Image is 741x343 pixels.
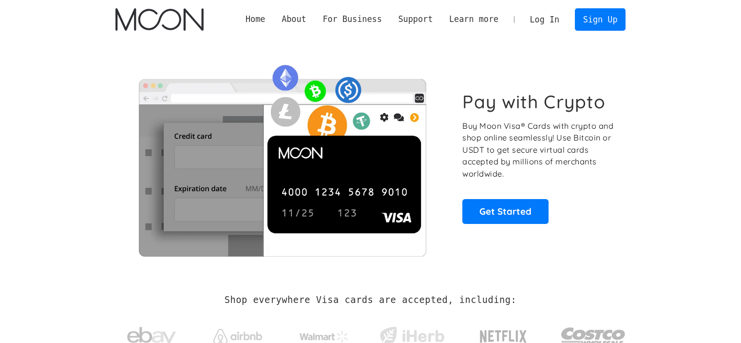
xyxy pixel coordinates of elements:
[115,8,204,31] a: home
[449,13,498,25] div: Learn more
[522,9,568,30] a: Log In
[300,331,348,343] img: Walmart
[323,13,381,25] div: For Business
[462,199,549,223] a: Get Started
[225,295,516,305] h2: Shop everywhere Visa cards are accepted, including:
[115,58,449,256] img: Moon Cards let you spend your crypto anywhere Visa is accepted.
[282,13,306,25] div: About
[315,13,390,25] div: For Business
[390,13,441,25] div: Support
[462,91,606,113] h1: Pay with Crypto
[441,13,507,25] div: Learn more
[462,120,615,180] p: Buy Moon Visa® Cards with crypto and shop online seamlessly! Use Bitcoin or USDT to get secure vi...
[237,13,273,25] a: Home
[575,8,626,30] a: Sign Up
[273,13,314,25] div: About
[115,8,204,31] img: Moon Logo
[398,13,433,25] div: Support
